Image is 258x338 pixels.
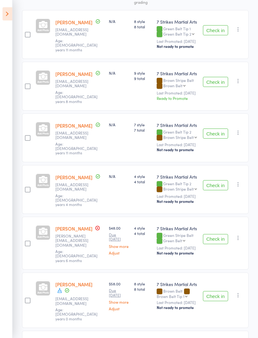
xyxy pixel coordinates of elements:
div: Not ready to promote [157,305,198,310]
small: Last Promoted: [DATE] [157,300,198,305]
div: Ready to Promote [157,95,198,101]
div: 7 Strikes Martial Arts [157,19,198,25]
button: Check in [203,129,228,139]
button: Check in [203,291,228,301]
div: 7 Strikes Martial Arts [157,281,198,287]
div: Brown Belt [163,83,182,88]
button: Check in [203,180,228,190]
div: Brown Stripe Belt [163,135,194,139]
div: 7 Strikes Martial Arts [157,122,198,128]
div: Green Stripe Belt [157,233,198,244]
button: Check in [203,234,228,244]
a: [PERSON_NAME] [55,122,93,129]
span: Age: [DEMOGRAPHIC_DATA] years 11 months [55,38,98,52]
div: 7 Strikes Martial Arts [157,70,198,77]
a: Show more [109,300,129,304]
div: N/A [109,19,129,24]
span: Age: [DEMOGRAPHIC_DATA] years 11 months [55,141,98,156]
div: N/A [109,174,129,179]
small: Due [DATE] [109,288,129,297]
div: N/A [109,122,129,127]
a: [PERSON_NAME] [55,174,93,180]
div: Not ready to promote [157,147,198,152]
span: 7 total [134,127,152,133]
small: Last Promoted: [DATE] [157,194,198,198]
small: Erynw@hotmail.com [55,27,96,37]
span: 4 style [134,174,152,179]
button: Check in [203,25,228,35]
span: 4 total [134,179,152,184]
a: [PERSON_NAME] [55,71,93,77]
div: $48.00 [109,225,129,255]
div: Not ready to promote [157,250,198,255]
small: Yikyen2003@yahoo.com.au [55,79,96,88]
small: tmsatennakoon@yahoo.com [55,182,96,192]
a: Adjust [109,306,129,311]
div: Brown Stripe Belt [157,78,198,89]
span: Age: [DEMOGRAPHIC_DATA] years 4 months [55,193,98,207]
div: 7 Strikes Martial Arts [157,174,198,180]
a: [PERSON_NAME] [55,281,93,288]
div: Brown Stripe Belt [163,187,194,191]
small: Last Promoted: [DATE] [157,142,198,147]
div: Green Belt Tip 1 [157,26,198,37]
div: Green Belt Tip 2 [157,130,198,140]
div: Not ready to promote [157,44,198,49]
small: Erynw@hotmail.com [55,131,96,140]
small: kelly.kerr3@gmail.com [55,234,96,247]
div: Brown Belt Tip 1 [157,294,184,298]
span: Age: [DEMOGRAPHIC_DATA] years 8 months [55,89,98,104]
small: Last Promoted: [DATE] [157,91,198,95]
span: 8 total [134,286,152,292]
span: Age: [DEMOGRAPHIC_DATA] years 0 months [55,307,98,321]
small: dennischoong@gmail.com [55,296,96,306]
div: 7 Strikes Martial Arts [157,225,198,232]
span: 9 total [134,76,152,81]
a: [PERSON_NAME] [55,225,93,232]
span: 9 style [134,70,152,76]
a: Adjust [109,251,129,255]
span: Age: [DEMOGRAPHIC_DATA] years 6 months [55,249,98,263]
span: 8 total [134,24,152,29]
div: Green Belt Tip 2 [157,181,198,192]
div: N/A [109,70,129,76]
small: Due [DATE] [109,232,129,242]
a: Show more [109,244,129,248]
small: Last Promoted: [DATE] [157,39,198,43]
div: Not ready to promote [157,199,198,204]
span: 8 style [134,281,152,286]
div: Brown Belt [157,289,198,298]
span: 4 total [134,231,152,236]
div: Green Belt Tip 2 [163,32,191,36]
div: $58.00 [109,281,129,311]
a: [PERSON_NAME] [55,19,93,26]
small: Last Promoted: [DATE] [157,246,198,250]
span: 8 style [134,19,152,24]
button: Check in [203,77,228,87]
span: 7 style [134,122,152,127]
span: 4 style [134,225,152,231]
div: Green Belt [163,238,182,243]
